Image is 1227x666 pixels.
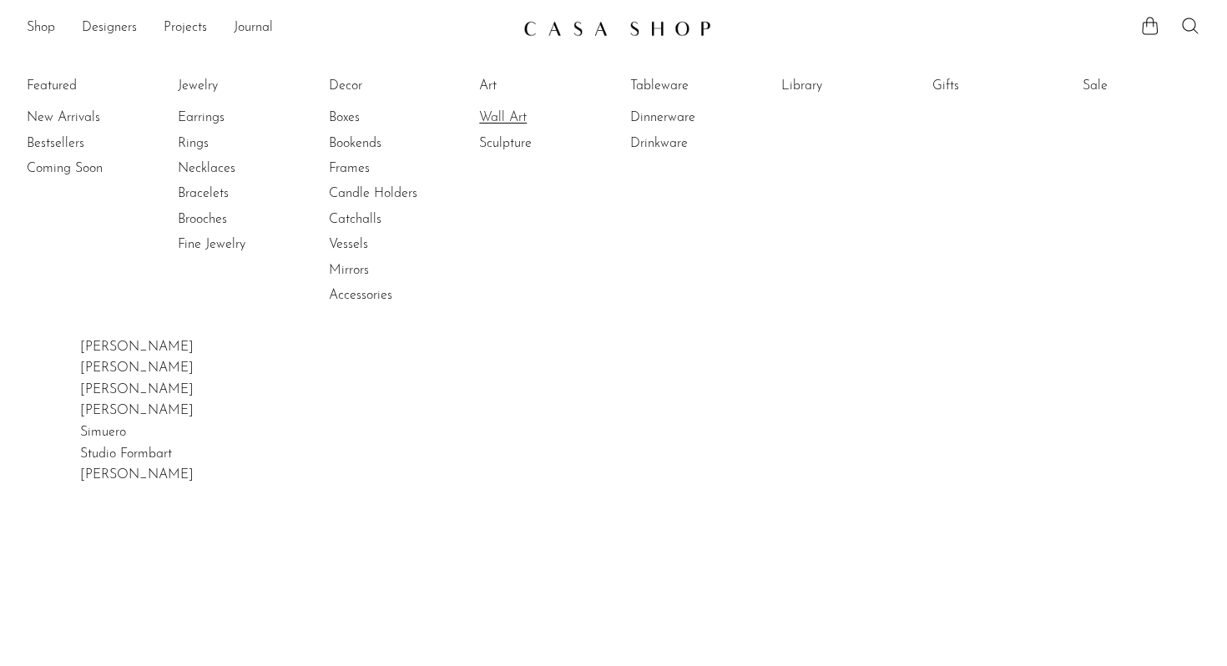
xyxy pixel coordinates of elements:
[329,235,454,254] a: Vessels
[630,134,755,153] a: Drinkware
[178,134,303,153] a: Rings
[329,108,454,127] a: Boxes
[27,159,152,178] a: Coming Soon
[27,14,510,43] ul: NEW HEADER MENU
[80,404,194,417] a: [PERSON_NAME]
[329,286,454,305] a: Accessories
[178,159,303,178] a: Necklaces
[781,73,906,105] ul: Library
[329,159,454,178] a: Frames
[479,134,604,153] a: Sculpture
[329,210,454,229] a: Catchalls
[329,77,454,95] a: Decor
[329,261,454,280] a: Mirrors
[781,77,906,95] a: Library
[329,184,454,203] a: Candle Holders
[479,108,604,127] a: Wall Art
[178,210,303,229] a: Brooches
[932,73,1058,105] ul: Gifts
[178,235,303,254] a: Fine Jewelry
[80,341,194,354] a: [PERSON_NAME]
[329,134,454,153] a: Bookends
[178,73,303,258] ul: Jewelry
[178,108,303,127] a: Earrings
[27,14,510,43] nav: Desktop navigation
[479,77,604,95] a: Art
[932,77,1058,95] a: Gifts
[80,447,172,461] a: Studio Formbart
[630,108,755,127] a: Dinnerware
[80,468,194,482] a: [PERSON_NAME]
[234,18,273,39] a: Journal
[1083,73,1208,105] ul: Sale
[27,105,152,181] ul: Featured
[178,184,303,203] a: Bracelets
[27,108,152,127] a: New Arrivals
[80,426,126,439] a: Simuero
[329,73,454,309] ul: Decor
[479,73,604,156] ul: Art
[630,73,755,156] ul: Tableware
[82,18,137,39] a: Designers
[178,77,303,95] a: Jewelry
[27,134,152,153] a: Bestsellers
[1083,77,1208,95] a: Sale
[630,77,755,95] a: Tableware
[164,18,207,39] a: Projects
[80,361,194,375] a: [PERSON_NAME]
[80,383,194,396] a: [PERSON_NAME]
[27,18,55,39] a: Shop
